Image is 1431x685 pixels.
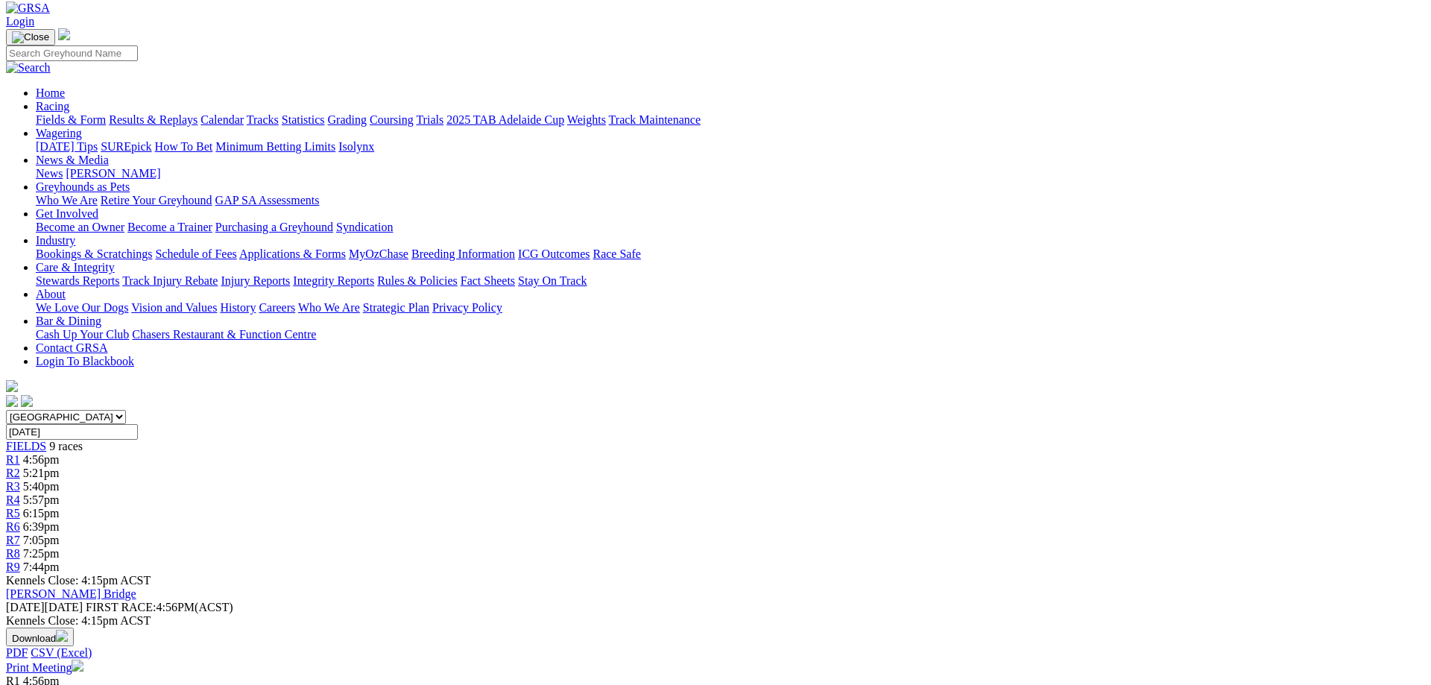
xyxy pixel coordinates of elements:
[518,247,590,260] a: ICG Outcomes
[23,453,60,466] span: 4:56pm
[36,140,1425,154] div: Wagering
[6,61,51,75] img: Search
[36,113,1425,127] div: Racing
[6,520,20,533] a: R6
[36,341,107,354] a: Contact GRSA
[101,140,151,153] a: SUREpick
[215,194,320,206] a: GAP SA Assessments
[36,140,98,153] a: [DATE] Tips
[220,301,256,314] a: History
[282,113,325,126] a: Statistics
[221,274,290,287] a: Injury Reports
[36,234,75,247] a: Industry
[370,113,414,126] a: Coursing
[6,507,20,520] a: R5
[36,207,98,220] a: Get Involved
[109,113,198,126] a: Results & Replays
[6,395,18,407] img: facebook.svg
[411,247,515,260] a: Breeding Information
[6,646,28,659] a: PDF
[247,113,279,126] a: Tracks
[6,661,83,674] a: Print Meeting
[6,493,20,506] a: R4
[86,601,156,613] span: FIRST RACE:
[6,628,74,646] button: Download
[6,574,151,587] span: Kennels Close: 4:15pm ACST
[6,440,46,452] a: FIELDS
[6,646,1425,660] div: Download
[36,221,1425,234] div: Get Involved
[593,247,640,260] a: Race Safe
[36,167,1425,180] div: News & Media
[58,28,70,40] img: logo-grsa-white.png
[36,167,63,180] a: News
[36,154,109,166] a: News & Media
[36,221,124,233] a: Become an Owner
[6,561,20,573] a: R9
[23,561,60,573] span: 7:44pm
[215,221,333,233] a: Purchasing a Greyhound
[36,113,106,126] a: Fields & Form
[132,328,316,341] a: Chasers Restaurant & Function Centre
[36,247,152,260] a: Bookings & Scratchings
[328,113,367,126] a: Grading
[6,534,20,546] a: R7
[36,274,1425,288] div: Care & Integrity
[6,480,20,493] a: R3
[215,140,335,153] a: Minimum Betting Limits
[36,86,65,99] a: Home
[416,113,443,126] a: Trials
[461,274,515,287] a: Fact Sheets
[155,140,213,153] a: How To Bet
[349,247,408,260] a: MyOzChase
[12,31,49,43] img: Close
[6,453,20,466] a: R1
[298,301,360,314] a: Who We Are
[6,547,20,560] a: R8
[36,194,1425,207] div: Greyhounds as Pets
[6,601,83,613] span: [DATE]
[36,274,119,287] a: Stewards Reports
[23,480,60,493] span: 5:40pm
[36,261,115,274] a: Care & Integrity
[518,274,587,287] a: Stay On Track
[36,301,128,314] a: We Love Our Dogs
[36,100,69,113] a: Racing
[432,301,502,314] a: Privacy Policy
[23,520,60,533] span: 6:39pm
[363,301,429,314] a: Strategic Plan
[6,614,1425,628] div: Kennels Close: 4:15pm ACST
[6,45,138,61] input: Search
[23,534,60,546] span: 7:05pm
[56,630,68,642] img: download.svg
[567,113,606,126] a: Weights
[200,113,244,126] a: Calendar
[259,301,295,314] a: Careers
[36,247,1425,261] div: Industry
[6,601,45,613] span: [DATE]
[23,547,60,560] span: 7:25pm
[49,440,83,452] span: 9 races
[23,467,60,479] span: 5:21pm
[36,328,1425,341] div: Bar & Dining
[293,274,374,287] a: Integrity Reports
[377,274,458,287] a: Rules & Policies
[6,1,50,15] img: GRSA
[36,355,134,367] a: Login To Blackbook
[127,221,212,233] a: Become a Trainer
[36,180,130,193] a: Greyhounds as Pets
[446,113,564,126] a: 2025 TAB Adelaide Cup
[23,493,60,506] span: 5:57pm
[336,221,393,233] a: Syndication
[239,247,346,260] a: Applications & Forms
[6,15,34,28] a: Login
